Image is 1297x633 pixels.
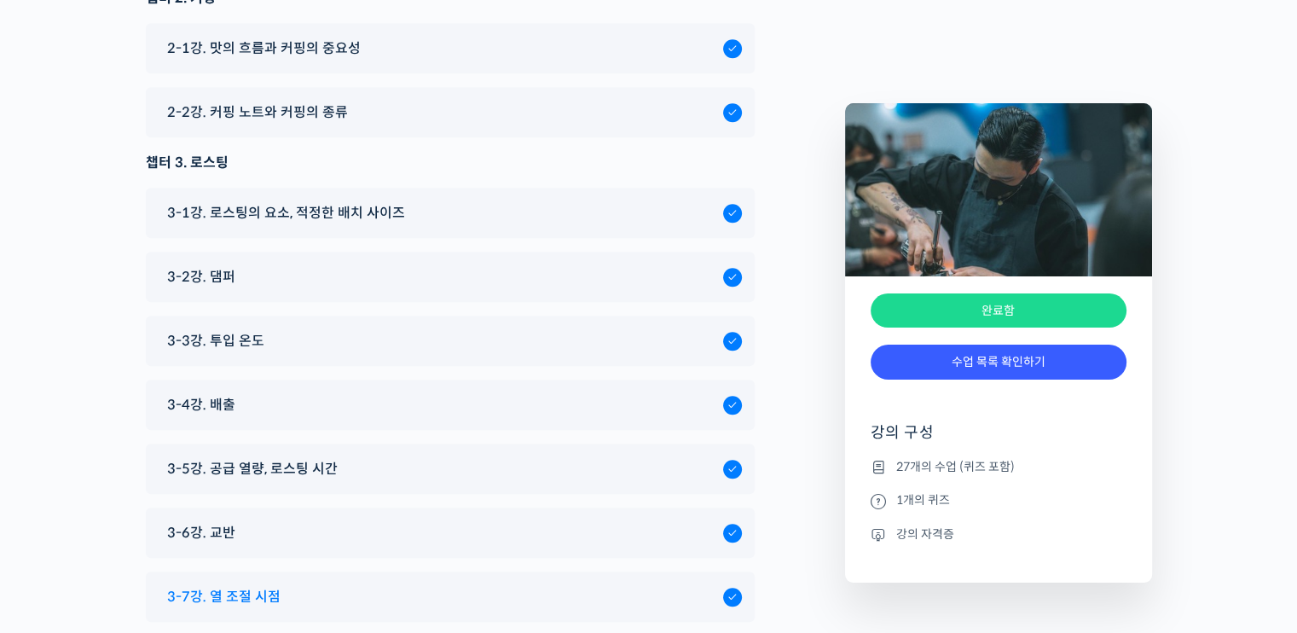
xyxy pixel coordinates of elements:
span: 3-1강. 로스팅의 요소, 적정한 배치 사이즈 [167,201,405,224]
a: 3-2강. 댐퍼 [159,265,742,288]
a: 2-2강. 커핑 노트와 커핑의 종류 [159,101,742,124]
a: 3-5강. 공급 열량, 로스팅 시간 [159,457,742,480]
a: 설정 [220,491,327,534]
span: 2-2강. 커핑 노트와 커핑의 종류 [167,101,348,124]
span: 3-4강. 배출 [167,393,235,416]
span: 3-5강. 공급 열량, 로스팅 시간 [167,457,338,480]
span: 3-7강. 열 조절 시점 [167,585,281,608]
a: 홈 [5,491,113,534]
span: 2-1강. 맛의 흐름과 커핑의 중요성 [167,37,361,60]
span: 3-2강. 댐퍼 [167,265,235,288]
span: 홈 [54,517,64,531]
a: 3-6강. 교반 [159,521,742,544]
a: 3-4강. 배출 [159,393,742,416]
span: 3-3강. 투입 온도 [167,329,264,352]
h4: 강의 구성 [871,422,1126,456]
div: 완료함 [871,293,1126,328]
a: 3-7강. 열 조절 시점 [159,585,742,608]
li: 27개의 수업 (퀴즈 포함) [871,456,1126,477]
span: 설정 [263,517,284,531]
div: 챕터 3. 로스팅 [146,151,755,174]
li: 강의 자격증 [871,524,1126,544]
span: 대화 [156,518,177,531]
a: 대화 [113,491,220,534]
a: 3-1강. 로스팅의 요소, 적정한 배치 사이즈 [159,201,742,224]
a: 2-1강. 맛의 흐름과 커핑의 중요성 [159,37,742,60]
span: 3-6강. 교반 [167,521,235,544]
a: 3-3강. 투입 온도 [159,329,742,352]
a: 수업 목록 확인하기 [871,345,1126,380]
li: 1개의 퀴즈 [871,491,1126,511]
